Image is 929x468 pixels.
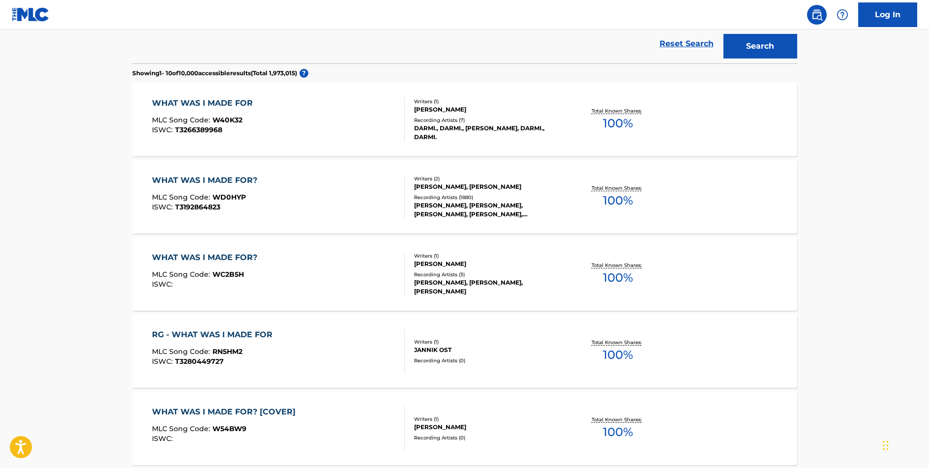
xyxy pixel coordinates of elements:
div: Recording Artists ( 7 ) [414,117,563,124]
span: W40K32 [212,116,242,124]
div: [PERSON_NAME], [PERSON_NAME] [414,182,563,191]
a: WHAT WAS I MADE FORMLC Song Code:W40K32ISWC:T3266389968Writers (1)[PERSON_NAME]Recording Artists ... [132,83,797,156]
div: [PERSON_NAME] [414,105,563,114]
div: WHAT WAS I MADE FOR? [152,175,262,186]
div: [PERSON_NAME], [PERSON_NAME], [PERSON_NAME], [PERSON_NAME], [PERSON_NAME] [414,201,563,219]
span: 100 % [603,192,633,209]
a: RG - WHAT WAS I MADE FORMLC Song Code:RN5HM2ISWC:T3280449727Writers (1)JANNIK OSTRecording Artist... [132,314,797,388]
span: WC2B5H [212,270,244,279]
p: Total Known Shares: [592,339,644,346]
a: Public Search [807,5,827,25]
span: ISWC : [152,203,175,211]
span: ISWC : [152,280,175,289]
span: MLC Song Code : [152,270,212,279]
a: WHAT WAS I MADE FOR?MLC Song Code:WC2B5HISWC:Writers (1)[PERSON_NAME]Recording Artists (3)[PERSON... [132,237,797,311]
iframe: Chat Widget [880,421,929,468]
p: Total Known Shares: [592,416,644,423]
a: Reset Search [655,33,719,55]
div: Recording Artists ( 3 ) [414,271,563,278]
span: T3280449727 [175,357,224,366]
span: MLC Song Code : [152,193,212,202]
div: Help [833,5,852,25]
div: WHAT WAS I MADE FOR [152,97,258,109]
img: search [811,9,823,21]
span: ? [300,69,308,78]
p: Total Known Shares: [592,262,644,269]
p: Showing 1 - 10 of 10,000 accessible results (Total 1,973,015 ) [132,69,297,78]
span: ISWC : [152,125,175,134]
div: Recording Artists ( 0 ) [414,434,563,441]
span: T3192864823 [175,203,220,211]
span: MLC Song Code : [152,116,212,124]
div: WHAT WAS I MADE FOR? [COVER] [152,406,300,418]
div: JANNIK OST [414,346,563,354]
div: Drag [883,431,889,460]
span: T3266389968 [175,125,222,134]
span: ISWC : [152,434,175,443]
img: MLC Logo [12,7,50,22]
img: help [837,9,848,21]
p: Total Known Shares: [592,107,644,115]
p: Total Known Shares: [592,184,644,192]
a: WHAT WAS I MADE FOR?MLC Song Code:WD0HYPISWC:T3192864823Writers (2)[PERSON_NAME], [PERSON_NAME]Re... [132,160,797,234]
div: Writers ( 1 ) [414,252,563,260]
div: Writers ( 1 ) [414,415,563,423]
span: WD0HYP [212,193,246,202]
a: Log In [858,2,917,27]
span: MLC Song Code : [152,424,212,433]
div: DARMI., DARMI., [PERSON_NAME], DARMI., DARMI. [414,124,563,142]
a: WHAT WAS I MADE FOR? [COVER]MLC Song Code:W54BW9ISWC:Writers (1)[PERSON_NAME]Recording Artists (0... [132,391,797,465]
div: [PERSON_NAME] [414,423,563,432]
div: Writers ( 1 ) [414,98,563,105]
span: 100 % [603,115,633,132]
div: Writers ( 2 ) [414,175,563,182]
span: W54BW9 [212,424,246,433]
div: RG - WHAT WAS I MADE FOR [152,329,277,341]
div: Recording Artists ( 0 ) [414,357,563,364]
div: Writers ( 1 ) [414,338,563,346]
div: [PERSON_NAME] [414,260,563,268]
span: RN5HM2 [212,347,242,356]
div: Recording Artists ( 1880 ) [414,194,563,201]
div: [PERSON_NAME], [PERSON_NAME], [PERSON_NAME] [414,278,563,296]
span: MLC Song Code : [152,347,212,356]
button: Search [723,34,797,58]
span: 100 % [603,423,633,441]
span: ISWC : [152,357,175,366]
span: 100 % [603,346,633,364]
div: WHAT WAS I MADE FOR? [152,252,262,263]
span: 100 % [603,269,633,287]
